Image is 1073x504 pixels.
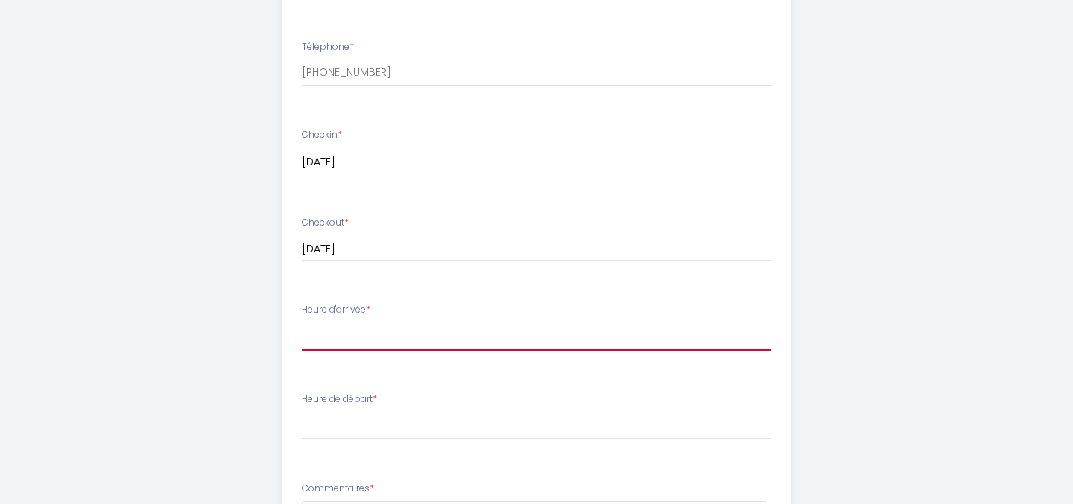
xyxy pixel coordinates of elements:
label: Checkin [302,128,342,142]
label: Heure d'arrivée [302,303,370,317]
label: Téléphone [302,40,354,54]
label: Checkout [302,216,349,230]
label: Commentaires [302,482,374,496]
label: Heure de départ [302,392,377,406]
